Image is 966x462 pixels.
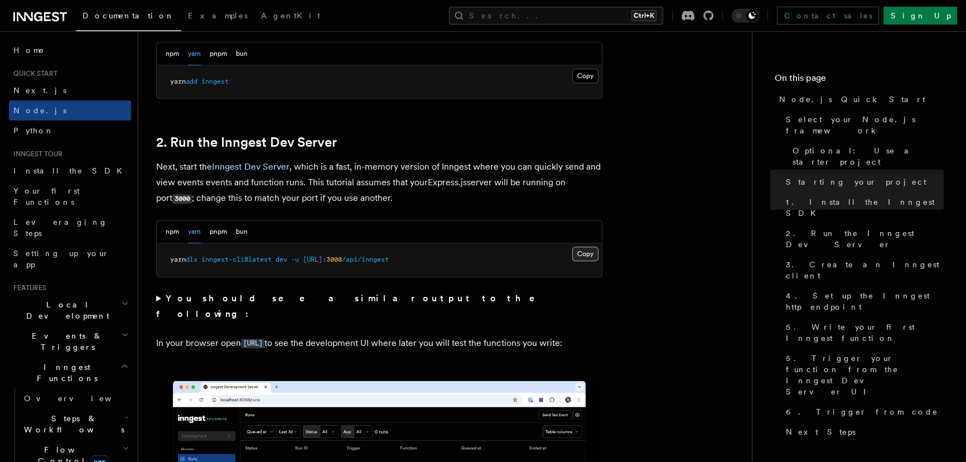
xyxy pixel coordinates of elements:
button: Steps & Workflows [20,408,131,440]
a: Starting your project [781,172,944,192]
a: Sign Up [883,7,957,25]
span: Documentation [83,11,175,20]
button: npm [166,220,179,243]
span: Local Development [9,299,122,321]
button: yarn [188,220,201,243]
a: Home [9,40,131,60]
span: 2. Run the Inngest Dev Server [786,228,944,250]
summary: You should see a similar output to the following: [156,291,602,322]
a: Overview [20,388,131,408]
a: 1. Install the Inngest SDK [781,192,944,223]
button: Toggle dark mode [732,9,759,22]
a: Contact sales [777,7,879,25]
span: Examples [188,11,248,20]
p: In your browser open to see the development UI where later you will test the functions you write: [156,335,602,352]
a: 2. Run the Inngest Dev Server [781,223,944,254]
span: inngest [201,78,229,85]
button: Search...Ctrl+K [449,7,663,25]
span: 1. Install the Inngest SDK [786,196,944,219]
button: Copy [572,69,598,83]
span: Your first Functions [13,186,80,206]
button: Copy [572,247,598,261]
a: AgentKit [254,3,327,30]
span: add [186,78,197,85]
button: Inngest Functions [9,357,131,388]
a: Node.js [9,100,131,121]
a: Optional: Use a starter project [788,141,944,172]
button: Events & Triggers [9,326,131,357]
strong: You should see a similar output to the following: [156,293,550,319]
span: /api/inngest [342,256,389,263]
span: Python [13,126,54,135]
span: 5. Write your first Inngest function [786,321,944,344]
button: pnpm [210,42,227,65]
span: inngest-cli@latest [201,256,272,263]
a: 5. Write your first Inngest function [781,317,944,348]
code: 3000 [172,194,192,204]
button: npm [166,42,179,65]
a: Select your Node.js framework [781,109,944,141]
span: Node.js Quick Start [779,94,925,105]
a: 4. Set up the Inngest http endpoint [781,286,944,317]
span: 5. Trigger your function from the Inngest Dev Server UI [786,353,944,397]
a: Your first Functions [9,181,131,212]
span: Inngest tour [9,150,62,158]
span: Leveraging Steps [13,218,108,238]
button: pnpm [210,220,227,243]
a: 3. Create an Inngest client [781,254,944,286]
span: Optional: Use a starter project [793,145,944,167]
span: dlx [186,256,197,263]
span: -u [291,256,299,263]
span: 3. Create an Inngest client [786,259,944,281]
span: Setting up your app [13,249,109,269]
button: bun [236,42,248,65]
span: Quick start [9,69,57,78]
a: Documentation [76,3,181,31]
span: Next Steps [786,426,856,437]
span: Overview [24,394,139,403]
span: 3000 [326,256,342,263]
span: Starting your project [786,176,926,187]
a: Next.js [9,80,131,100]
a: Setting up your app [9,243,131,275]
a: Next Steps [781,422,944,442]
a: Leveraging Steps [9,212,131,243]
a: [URL] [241,338,264,348]
span: 6. Trigger from code [786,406,938,417]
span: Node.js [13,106,66,115]
span: Home [13,45,45,56]
span: 4. Set up the Inngest http endpoint [786,290,944,312]
span: Inngest Functions [9,362,120,384]
a: Install the SDK [9,161,131,181]
span: Next.js [13,86,66,95]
a: Examples [181,3,254,30]
button: bun [236,220,248,243]
span: Install the SDK [13,166,129,175]
code: [URL] [241,339,264,348]
a: 5. Trigger your function from the Inngest Dev Server UI [781,348,944,402]
h4: On this page [775,71,944,89]
kbd: Ctrl+K [631,10,656,21]
span: [URL]: [303,256,326,263]
a: 6. Trigger from code [781,402,944,422]
span: dev [276,256,287,263]
a: 2. Run the Inngest Dev Server [156,134,337,150]
button: Local Development [9,295,131,326]
a: Node.js Quick Start [775,89,944,109]
a: Python [9,121,131,141]
span: Steps & Workflows [20,413,124,435]
span: yarn [170,256,186,263]
span: AgentKit [261,11,320,20]
span: Select your Node.js framework [786,114,944,136]
button: yarn [188,42,201,65]
p: Next, start the , which is a fast, in-memory version of Inngest where you can quickly send and vi... [156,159,602,206]
span: yarn [170,78,186,85]
span: Features [9,283,46,292]
a: Inngest Dev Server [212,161,289,172]
span: Events & Triggers [9,330,122,353]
